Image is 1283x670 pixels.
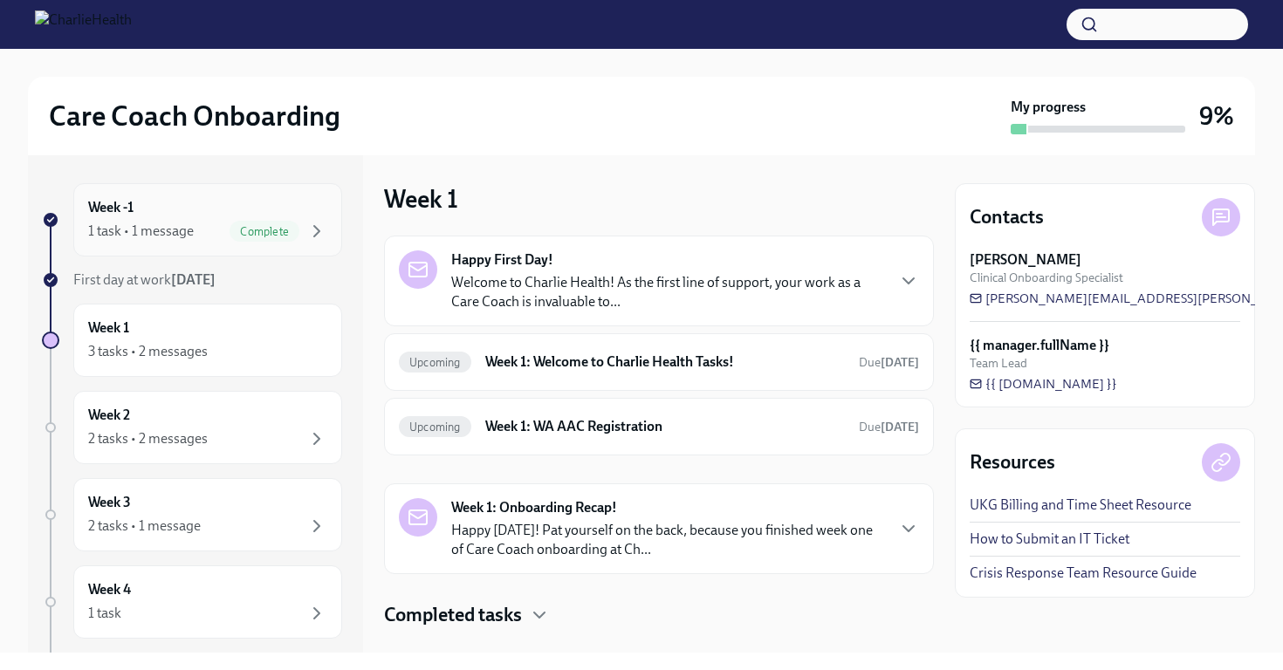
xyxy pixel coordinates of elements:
[970,355,1027,372] span: Team Lead
[384,602,522,628] h4: Completed tasks
[970,375,1117,393] a: {{ [DOMAIN_NAME] }}
[970,530,1129,549] a: How to Submit an IT Ticket
[42,304,342,377] a: Week 13 tasks • 2 messages
[399,356,471,369] span: Upcoming
[451,250,553,270] strong: Happy First Day!
[88,493,131,512] h6: Week 3
[42,478,342,551] a: Week 32 tasks • 1 message
[49,99,340,133] h2: Care Coach Onboarding
[88,429,208,448] div: 2 tasks • 2 messages
[88,342,208,361] div: 3 tasks • 2 messages
[451,521,884,559] p: Happy [DATE]! Pat yourself on the back, because you finished week one of Care Coach onboarding at...
[42,183,342,256] a: Week -11 task • 1 messageComplete
[859,419,919,435] span: August 16th, 2025 10:00
[970,496,1191,515] a: UKG Billing and Time Sheet Resource
[485,352,845,372] h6: Week 1: Welcome to Charlie Health Tasks!
[970,204,1044,230] h4: Contacts
[88,318,129,338] h6: Week 1
[42,270,342,290] a: First day at work[DATE]
[970,449,1055,475] h4: Resources
[881,355,919,370] strong: [DATE]
[1199,100,1234,132] h3: 9%
[73,271,216,288] span: First day at work
[399,413,919,441] a: UpcomingWeek 1: WA AAC RegistrationDue[DATE]
[171,271,216,288] strong: [DATE]
[451,498,617,517] strong: Week 1: Onboarding Recap!
[88,516,201,536] div: 2 tasks • 1 message
[970,250,1081,270] strong: [PERSON_NAME]
[88,580,131,599] h6: Week 4
[88,222,194,241] div: 1 task • 1 message
[230,225,299,238] span: Complete
[859,354,919,371] span: August 18th, 2025 10:00
[35,10,132,38] img: CharlieHealth
[859,355,919,370] span: Due
[485,417,845,436] h6: Week 1: WA AAC Registration
[399,420,471,434] span: Upcoming
[88,604,121,623] div: 1 task
[384,602,934,628] div: Completed tasks
[42,391,342,464] a: Week 22 tasks • 2 messages
[970,270,1123,286] span: Clinical Onboarding Specialist
[451,273,884,311] p: Welcome to Charlie Health! As the first line of support, your work as a Care Coach is invaluable ...
[859,420,919,434] span: Due
[970,336,1109,355] strong: {{ manager.fullName }}
[1011,98,1086,117] strong: My progress
[88,406,130,425] h6: Week 2
[970,564,1197,583] a: Crisis Response Team Resource Guide
[88,198,134,217] h6: Week -1
[384,183,458,215] h3: Week 1
[399,348,919,376] a: UpcomingWeek 1: Welcome to Charlie Health Tasks!Due[DATE]
[42,565,342,639] a: Week 41 task
[881,420,919,434] strong: [DATE]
